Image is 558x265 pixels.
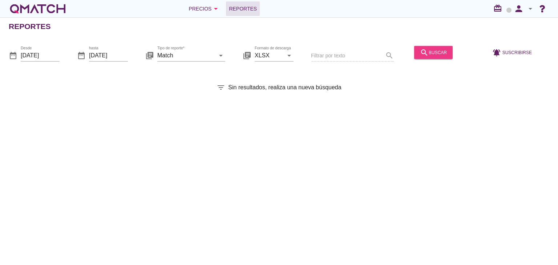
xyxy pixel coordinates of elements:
i: arrow_drop_down [285,51,294,60]
div: buscar [420,48,447,57]
span: Suscribirse [502,49,532,56]
a: Reportes [226,1,260,16]
button: Suscribirse [486,46,538,59]
div: Precios [189,4,220,13]
i: redeem [493,4,505,13]
i: person [511,4,526,14]
a: white-qmatch-logo [9,1,67,16]
span: Reportes [229,4,257,13]
input: Desde [21,49,60,61]
i: notifications_active [492,48,502,57]
i: date_range [77,51,86,60]
i: date_range [9,51,17,60]
i: arrow_drop_down [526,4,535,13]
i: filter_list [217,83,225,92]
button: buscar [414,46,453,59]
i: library_books [145,51,154,60]
i: arrow_drop_down [211,4,220,13]
input: hasta [89,49,128,61]
h2: Reportes [9,21,51,32]
input: Tipo de reporte* [157,49,215,61]
i: search [420,48,429,57]
button: Precios [183,1,226,16]
span: Sin resultados, realiza una nueva búsqueda [228,83,341,92]
input: Formato de descarga [255,49,283,61]
i: arrow_drop_down [217,51,225,60]
i: library_books [243,51,251,60]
